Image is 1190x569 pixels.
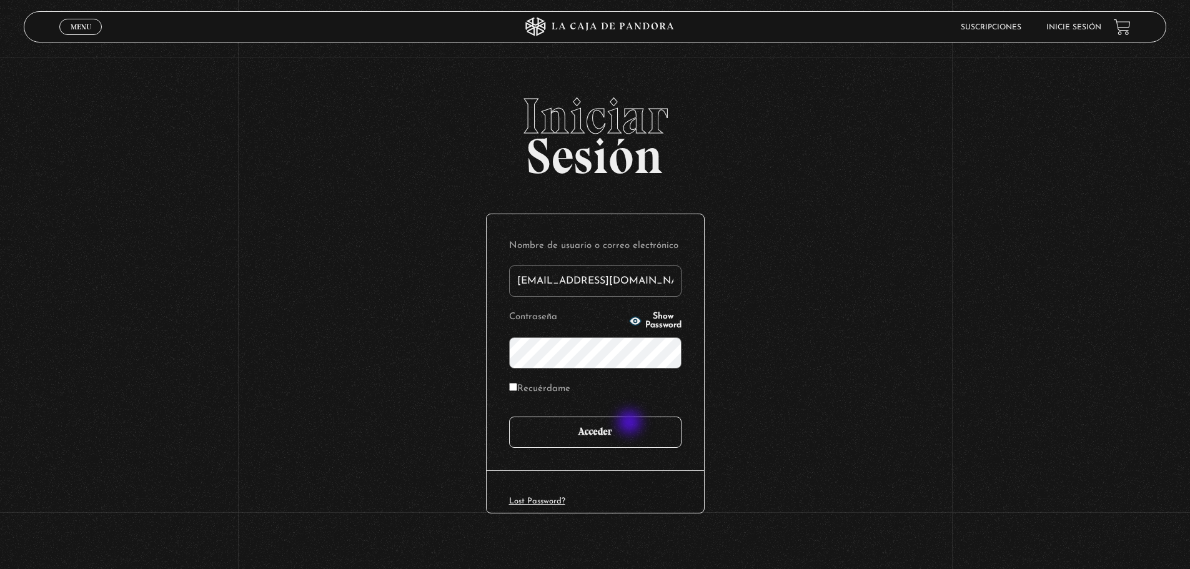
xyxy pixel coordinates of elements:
input: Acceder [509,417,682,448]
button: Show Password [629,312,682,330]
span: Show Password [645,312,682,330]
a: Lost Password? [509,497,565,505]
span: Cerrar [66,34,96,42]
a: Inicie sesión [1046,24,1101,31]
label: Recuérdame [509,380,570,399]
span: Menu [71,23,91,31]
h2: Sesión [24,91,1166,171]
input: Recuérdame [509,383,517,391]
label: Contraseña [509,308,625,327]
span: Iniciar [24,91,1166,141]
a: View your shopping cart [1114,19,1131,36]
a: Suscripciones [961,24,1021,31]
label: Nombre de usuario o correo electrónico [509,237,682,256]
